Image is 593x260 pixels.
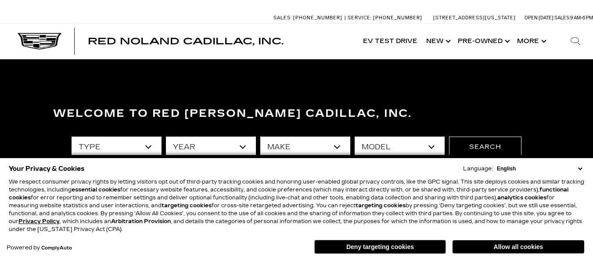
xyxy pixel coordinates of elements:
[9,178,584,233] p: We respect consumer privacy rights by letting visitors opt out of third-party tracking cookies an...
[495,165,584,173] select: Language Select
[355,137,445,158] select: Filter by model
[356,202,406,209] strong: targeting cookies
[293,15,342,21] span: [PHONE_NUMBER]
[273,15,292,21] span: Sales:
[359,24,422,59] a: EV Test Drive
[53,105,540,123] h3: Welcome to Red [PERSON_NAME] Cadillac, Inc.
[18,33,61,50] img: Cadillac Dark Logo with Cadillac White Text
[554,15,570,21] span: Sales:
[7,245,72,251] div: Powered by
[463,166,493,171] div: Language:
[111,218,171,224] strong: Arbitration Provision
[422,24,453,59] a: New
[314,240,446,254] button: Deny targeting cookies
[166,137,256,158] select: Filter by year
[570,15,593,21] span: 9 AM-6 PM
[72,137,162,158] select: Filter by type
[449,137,521,158] button: Search
[433,15,516,21] a: [STREET_ADDRESS][US_STATE]
[88,37,284,46] a: Red Noland Cadillac, Inc.
[88,36,284,47] span: Red Noland Cadillac, Inc.
[41,246,72,251] a: ComplyAuto
[260,137,350,158] select: Filter by make
[273,15,345,20] a: Sales: [PHONE_NUMBER]
[525,15,553,21] span: Open [DATE]
[453,24,513,59] a: Pre-Owned
[348,15,372,21] span: Service:
[497,195,546,201] strong: analytics cookies
[72,187,120,193] strong: essential cookies
[453,240,584,253] button: Allow all cookies
[513,24,549,59] button: More
[373,15,422,21] span: [PHONE_NUMBER]
[162,202,212,209] strong: targeting cookies
[9,162,85,175] span: Your Privacy & Cookies
[18,218,60,224] a: Privacy Policy
[345,15,424,20] a: Service: [PHONE_NUMBER]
